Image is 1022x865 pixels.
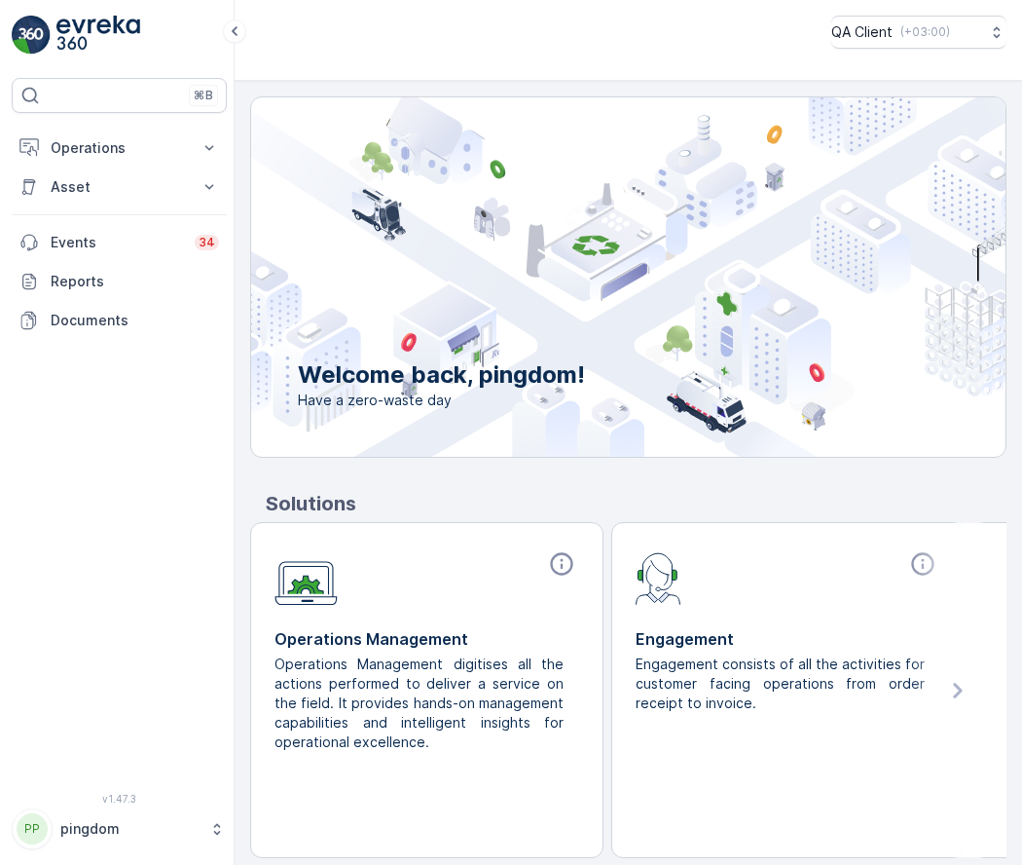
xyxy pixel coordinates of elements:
a: Documents [12,301,227,340]
img: logo_light-DOdMpM7g.png [56,16,140,55]
button: Operations [12,129,227,168]
p: Operations [51,138,188,158]
p: Solutions [266,489,1006,518]
button: PPpingdom [12,809,227,849]
p: pingdom [60,819,200,839]
p: ( +03:00 ) [900,24,950,40]
span: Have a zero-waste day [298,391,585,410]
img: logo [12,16,51,55]
a: Reports [12,262,227,301]
p: QA Client [831,22,893,42]
img: module-icon [274,550,338,606]
a: Events34 [12,223,227,262]
p: Engagement consists of all the activities for customer facing operations from order receipt to in... [636,655,925,713]
img: module-icon [636,550,681,605]
button: Asset [12,168,227,207]
img: city illustration [164,97,1005,457]
p: Documents [51,311,219,330]
p: ⌘B [194,88,213,103]
p: Events [51,233,183,252]
p: Engagement [636,627,940,651]
p: Asset [51,177,188,197]
p: 34 [199,235,215,250]
span: v 1.47.3 [12,793,227,805]
button: QA Client(+03:00) [831,16,1006,49]
p: Welcome back, pingdom! [298,359,585,391]
div: PP [17,813,48,845]
p: Reports [51,272,219,291]
p: Operations Management digitises all the actions performed to deliver a service on the field. It p... [274,655,564,752]
p: Operations Management [274,627,579,651]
